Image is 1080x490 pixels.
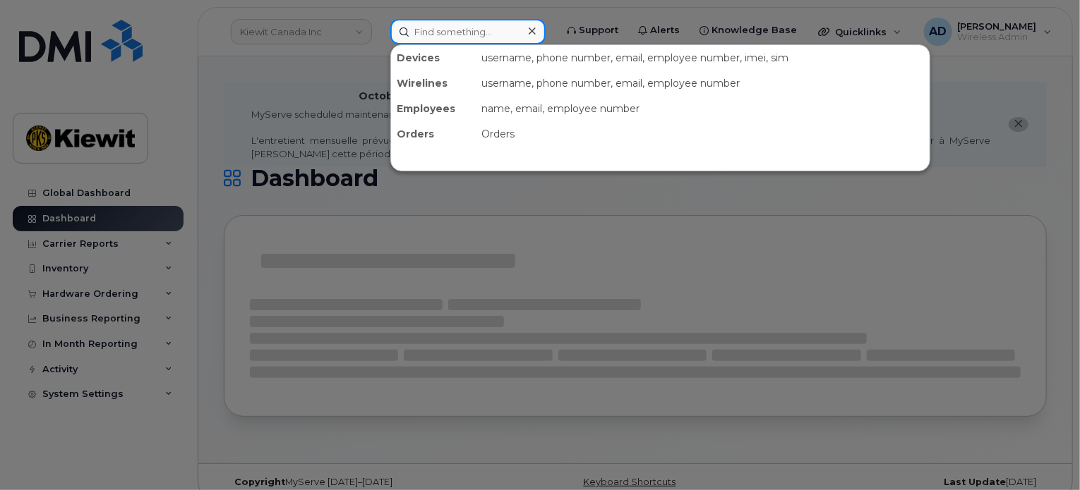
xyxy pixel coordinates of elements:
[1019,429,1069,479] iframe: Messenger Launcher
[391,71,476,96] div: Wirelines
[391,45,476,71] div: Devices
[476,45,930,71] div: username, phone number, email, employee number, imei, sim
[476,121,930,147] div: Orders
[391,121,476,147] div: Orders
[476,71,930,96] div: username, phone number, email, employee number
[391,96,476,121] div: Employees
[476,96,930,121] div: name, email, employee number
